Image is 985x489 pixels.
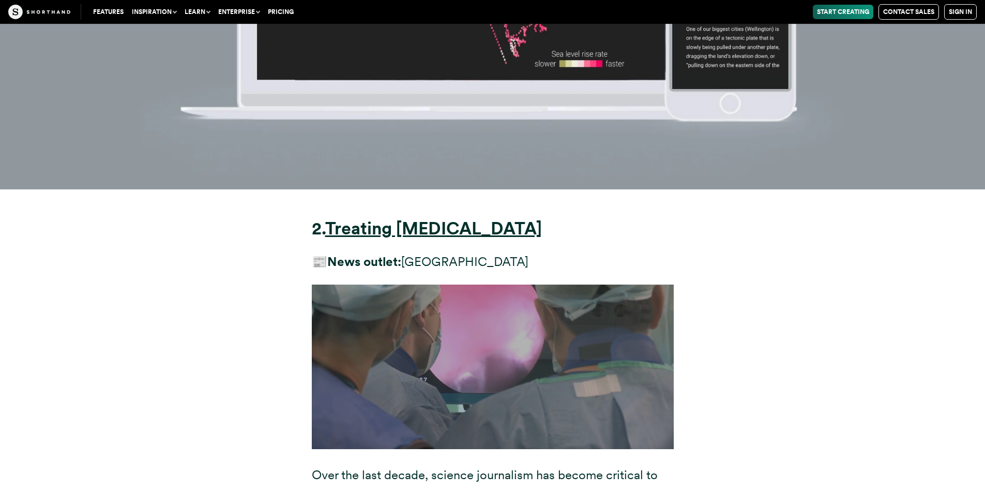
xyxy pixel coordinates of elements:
button: Learn [180,5,214,19]
strong: 2. [312,218,325,239]
img: The Craft [8,5,70,19]
a: Sign in [944,4,977,20]
a: Contact Sales [878,4,939,20]
a: Pricing [264,5,298,19]
strong: News outlet: [327,254,401,269]
a: Treating [MEDICAL_DATA] [325,218,542,239]
button: Inspiration [128,5,180,19]
button: Enterprise [214,5,264,19]
a: Features [89,5,128,19]
a: Start Creating [813,5,873,19]
p: 📰 [GEOGRAPHIC_DATA] [312,251,674,273]
img: Three researchers wearing blue medical scrubs face away from the camera, looking toward an oval s... [312,285,674,449]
